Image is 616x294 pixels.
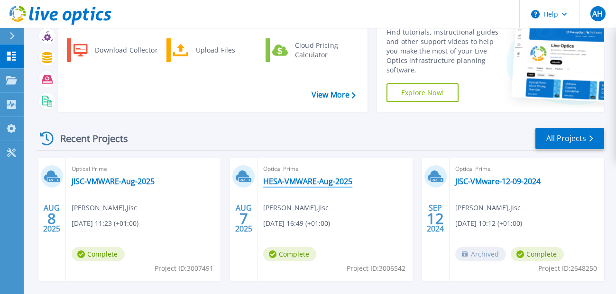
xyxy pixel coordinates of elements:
[263,164,406,174] span: Optical Prime
[266,38,363,62] a: Cloud Pricing Calculator
[535,128,604,149] a: All Projects
[72,218,138,229] span: [DATE] 11:23 (+01:00)
[347,263,405,274] span: Project ID: 3006542
[263,203,329,213] span: [PERSON_NAME] , Jisc
[72,203,137,213] span: [PERSON_NAME] , Jisc
[386,27,499,75] div: Find tutorials, instructional guides and other support videos to help you make the most of your L...
[312,90,356,99] a: View More
[191,41,261,60] div: Upload Files
[263,218,330,229] span: [DATE] 16:49 (+01:00)
[47,214,56,223] span: 8
[290,41,360,60] div: Cloud Pricing Calculator
[386,83,459,102] a: Explore Now!
[455,218,522,229] span: [DATE] 10:12 (+01:00)
[239,214,248,223] span: 7
[455,164,598,174] span: Optical Prime
[426,201,444,236] div: SEP 2024
[166,38,264,62] a: Upload Files
[263,247,316,261] span: Complete
[43,201,61,236] div: AUG 2025
[37,127,141,150] div: Recent Projects
[72,164,215,174] span: Optical Prime
[235,201,253,236] div: AUG 2025
[455,203,521,213] span: [PERSON_NAME] , Jisc
[67,38,164,62] a: Download Collector
[427,214,444,223] span: 12
[72,177,155,186] a: JISC-VMWARE-Aug-2025
[455,247,506,261] span: Archived
[592,10,603,18] span: AH
[511,247,564,261] span: Complete
[455,177,541,186] a: JISC-VMware-12-09-2024
[538,263,597,274] span: Project ID: 2648250
[155,263,213,274] span: Project ID: 3007491
[90,41,162,60] div: Download Collector
[263,177,352,186] a: HESA-VMWARE-Aug-2025
[72,247,125,261] span: Complete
